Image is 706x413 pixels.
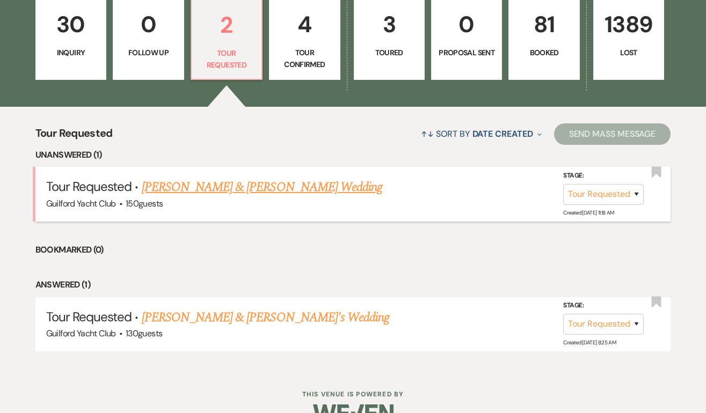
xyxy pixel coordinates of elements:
[120,47,177,58] p: Follow Up
[46,178,132,195] span: Tour Requested
[438,47,495,58] p: Proposal Sent
[35,125,113,148] span: Tour Requested
[600,47,657,58] p: Lost
[35,148,671,162] li: Unanswered (1)
[42,47,99,58] p: Inquiry
[126,198,163,209] span: 150 guests
[421,128,434,139] span: ↑↓
[198,7,255,43] p: 2
[600,6,657,42] p: 1389
[276,6,333,42] p: 4
[142,308,390,327] a: [PERSON_NAME] & [PERSON_NAME]'s Wedding
[42,6,99,42] p: 30
[35,243,671,257] li: Bookmarked (0)
[126,328,162,339] span: 130 guests
[35,278,671,292] li: Answered (1)
[515,47,572,58] p: Booked
[554,123,671,145] button: Send Mass Message
[120,6,177,42] p: 0
[46,328,116,339] span: Guilford Yacht Club
[563,339,616,346] span: Created: [DATE] 8:25 AM
[563,209,614,216] span: Created: [DATE] 11:18 AM
[198,47,255,71] p: Tour Requested
[46,198,116,209] span: Guilford Yacht Club
[438,6,495,42] p: 0
[142,178,382,197] a: [PERSON_NAME] & [PERSON_NAME] Wedding
[515,6,572,42] p: 81
[563,170,644,182] label: Stage:
[276,47,333,71] p: Tour Confirmed
[46,308,132,325] span: Tour Requested
[361,47,418,58] p: Toured
[472,128,533,139] span: Date Created
[417,120,545,148] button: Sort By Date Created
[563,300,644,312] label: Stage:
[361,6,418,42] p: 3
